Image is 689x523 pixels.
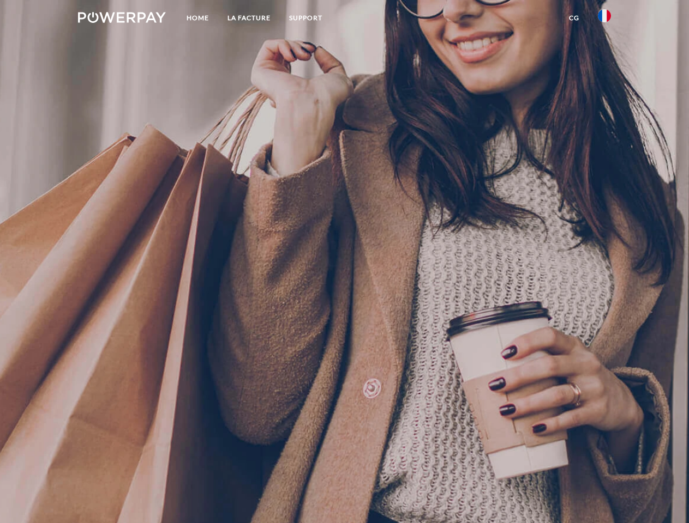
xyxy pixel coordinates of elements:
[280,8,332,28] a: Support
[78,12,166,23] img: logo-powerpay-white.svg
[560,8,589,28] a: CG
[177,8,218,28] a: Home
[598,9,611,22] img: fr
[218,8,280,28] a: LA FACTURE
